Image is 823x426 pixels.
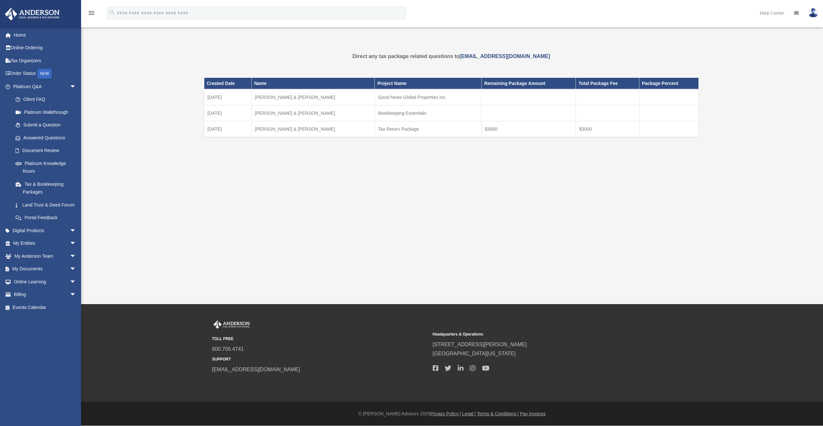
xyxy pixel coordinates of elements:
th: Name [251,78,375,89]
a: [GEOGRAPHIC_DATA][US_STATE] [433,351,516,356]
a: Answered Questions [9,131,86,144]
a: Online Ordering [5,41,86,54]
img: Anderson Advisors Platinum Portal [3,8,62,20]
a: Platinum Knowledge Room [9,157,86,178]
td: [DATE] [204,121,251,137]
td: [PERSON_NAME] & [PERSON_NAME] [251,89,375,105]
td: [DATE] [204,89,251,105]
a: [STREET_ADDRESS][PERSON_NAME] [433,342,527,347]
span: arrow_drop_down [70,288,83,302]
td: Bookkeeping Essentials [375,105,481,121]
a: Events Calendar [5,301,86,314]
span: arrow_drop_down [70,80,83,93]
a: Legal | [462,411,476,416]
span: arrow_drop_down [70,224,83,237]
td: $3000 [481,121,576,137]
a: Home [5,29,86,41]
a: 800.706.4741 [212,346,244,352]
span: arrow_drop_down [70,237,83,250]
div: © [PERSON_NAME] Advisors 2025 [81,410,823,418]
th: Total Package Fee [576,78,639,89]
small: Headquarters & Operations [433,331,649,338]
td: [PERSON_NAME] & [PERSON_NAME] [251,105,375,121]
div: NEW [37,69,52,78]
a: My Entitiesarrow_drop_down [5,237,86,250]
th: Project Name [375,78,481,89]
a: Privacy Policy | [430,411,461,416]
th: Remaining Package Amount [481,78,576,89]
td: $3000 [576,121,639,137]
a: Tax & Bookkeeping Packages [9,178,83,198]
strong: Direct any tax package related questions to [353,53,550,59]
a: Digital Productsarrow_drop_down [5,224,86,237]
small: SUPPORT [212,356,428,363]
a: Document Review [9,144,86,157]
a: Terms & Conditions | [477,411,519,416]
i: menu [88,9,95,17]
a: My Anderson Teamarrow_drop_down [5,250,86,263]
a: Platinum Walkthrough [9,106,86,119]
a: Billingarrow_drop_down [5,288,86,301]
span: arrow_drop_down [70,275,83,289]
a: Pay Invoices [520,411,546,416]
img: Anderson Advisors Platinum Portal [212,320,251,329]
td: [PERSON_NAME] & [PERSON_NAME] [251,121,375,137]
td: Tax Return Package [375,121,481,137]
span: arrow_drop_down [70,263,83,276]
a: [EMAIL_ADDRESS][DOMAIN_NAME] [459,53,550,59]
img: User Pic [808,8,818,18]
a: My Documentsarrow_drop_down [5,263,86,276]
a: menu [88,11,95,17]
small: TOLL FREE [212,336,428,342]
a: [EMAIL_ADDRESS][DOMAIN_NAME] [212,367,300,372]
td: Good News Global Properties Inc. [375,89,481,105]
a: Order StatusNEW [5,67,86,80]
span: arrow_drop_down [70,250,83,263]
a: Platinum Q&Aarrow_drop_down [5,80,86,93]
th: Package Percent [639,78,698,89]
a: Online Learningarrow_drop_down [5,275,86,288]
a: Client FAQ [9,93,86,106]
th: Created Date [204,78,251,89]
a: Portal Feedback [9,211,86,224]
a: Submit a Question [9,119,86,132]
a: Tax Organizers [5,54,86,67]
a: Land Trust & Deed Forum [9,198,86,211]
td: [DATE] [204,105,251,121]
i: search [108,9,115,16]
